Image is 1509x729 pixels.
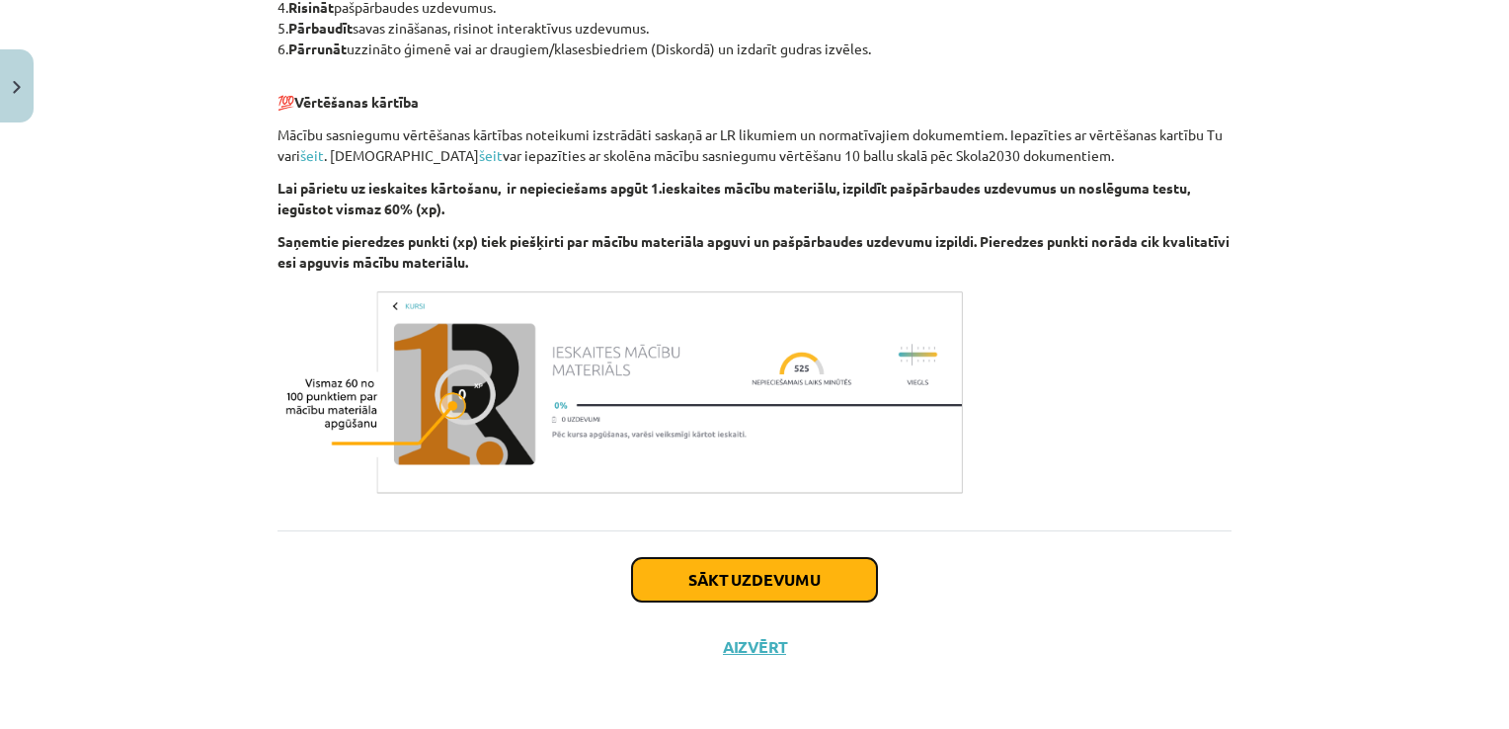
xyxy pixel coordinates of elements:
p: 💯 [278,71,1231,113]
b: Saņemtie pieredzes punkti (xp) tiek piešķirti par mācību materiāla apguvi un pašpārbaudes uzdevum... [278,232,1230,271]
b: Pārbaudīt [288,19,353,37]
button: Sākt uzdevumu [632,558,877,602]
b: Vērtēšanas kārtība [294,93,419,111]
p: Mācību sasniegumu vērtēšanas kārtības noteikumi izstrādāti saskaņā ar LR likumiem un normatīvajie... [278,124,1231,166]
img: icon-close-lesson-0947bae3869378f0d4975bcd49f059093ad1ed9edebbc8119c70593378902aed.svg [13,81,21,94]
a: šeit [300,146,324,164]
b: Lai pārietu uz ieskaites kārtošanu, ir nepieciešams apgūt 1.ieskaites mācību materiālu, izpildīt ... [278,179,1190,217]
button: Aizvērt [717,637,792,657]
a: šeit [479,146,503,164]
b: Pārrunāt [288,40,347,57]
